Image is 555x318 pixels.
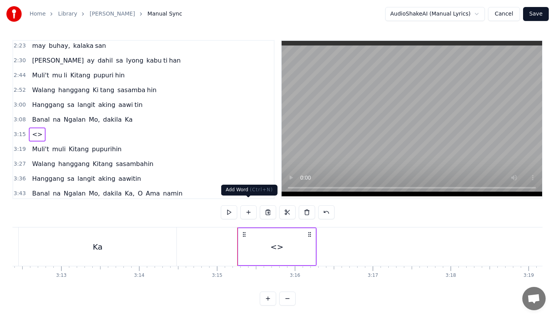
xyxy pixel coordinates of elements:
span: Hanggang [31,174,65,183]
span: Mo, [88,115,101,124]
span: hin [146,86,157,94]
span: ti [162,56,168,65]
span: langit [77,174,96,183]
span: muli [51,145,67,154]
span: Mo, [88,189,101,198]
span: san [94,41,107,50]
span: Banal [31,189,50,198]
span: Ka [124,115,134,124]
span: sa [115,56,124,65]
span: Walang [31,159,56,168]
span: pupuri [93,71,115,80]
span: aawitin [118,174,142,183]
a: [PERSON_NAME] [90,10,135,18]
span: Kitang [68,145,90,154]
span: 2:52 [14,86,26,94]
span: sasamba [116,86,146,94]
div: Open chat [522,287,546,310]
span: mu [51,71,63,80]
span: 2:44 [14,72,26,79]
div: 3:18 [446,273,456,279]
span: Walang [31,86,56,94]
span: sa [67,174,75,183]
span: may [31,41,46,50]
img: youka [6,6,22,22]
span: aking [97,100,116,109]
span: Kitang [70,71,91,80]
span: <> [31,130,43,139]
span: 3:15 [14,131,26,138]
span: 3:00 [14,101,26,109]
button: Cancel [488,7,520,21]
div: Add Word [221,185,278,196]
div: 3:16 [290,273,300,279]
span: dakila [102,115,123,124]
span: 3:19 [14,145,26,153]
span: ( Ctrl+N ) [250,187,273,192]
span: tang [99,86,115,94]
span: tin [134,100,143,109]
span: li [63,71,68,80]
a: Home [30,10,46,18]
span: 3:08 [14,116,26,124]
span: pupurihin [91,145,122,154]
span: hanggang [58,159,91,168]
span: dahil [97,56,114,65]
span: 2:23 [14,42,26,50]
span: Kitang [92,159,113,168]
a: Library [58,10,77,18]
div: 3:13 [56,273,67,279]
span: Iyong [125,56,144,65]
span: kabu [146,56,162,65]
span: 3:43 [14,190,26,197]
span: [PERSON_NAME] [31,56,85,65]
div: 3:15 [212,273,222,279]
nav: breadcrumb [30,10,182,18]
span: hanggang [58,86,91,94]
span: hin [115,71,126,80]
span: sa [67,100,75,109]
span: 3:36 [14,175,26,183]
span: sasambahin [115,159,154,168]
span: Ama [145,189,160,198]
div: Ka [93,241,102,253]
div: 3:17 [368,273,378,279]
span: Manual Sync [148,10,182,18]
div: 3:14 [134,273,144,279]
div: 3:19 [523,273,534,279]
span: dakila [102,189,123,198]
span: Hanggang [31,100,65,109]
span: O [137,189,144,198]
span: kalaka [72,41,94,50]
span: han [168,56,181,65]
span: langit [77,100,96,109]
span: ay [86,56,95,65]
button: Save [523,7,549,21]
span: buhay, [48,41,71,50]
span: na [52,189,62,198]
span: Muli't [31,71,50,80]
div: <> [270,241,284,253]
span: Muli't [31,145,50,154]
span: 3:27 [14,160,26,168]
span: namin [162,189,183,198]
span: na [52,115,62,124]
span: Ngalan [63,115,86,124]
span: aawi [118,100,134,109]
span: Ngalan [63,189,86,198]
span: aking [97,174,116,183]
span: Banal [31,115,50,124]
span: Ka, [124,189,136,198]
span: Ki [92,86,99,94]
span: 2:30 [14,57,26,65]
